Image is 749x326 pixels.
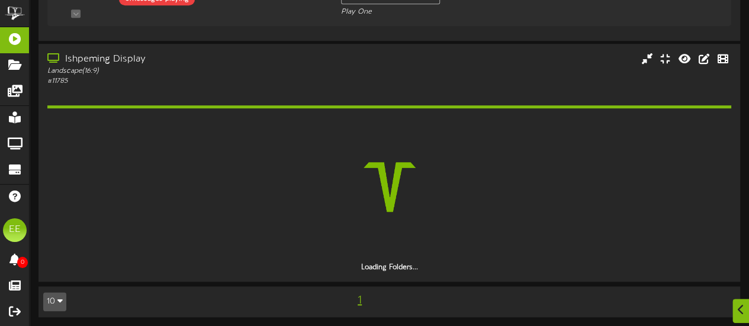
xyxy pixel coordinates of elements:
[17,257,28,268] span: 0
[361,263,418,272] strong: Loading Folders...
[355,294,365,307] span: 1
[47,53,322,66] div: Ishpeming Display
[47,66,322,76] div: Landscape ( 16:9 )
[314,111,465,263] img: loading-spinner-4.png
[43,292,66,311] button: 10
[341,7,494,17] div: Play One
[3,218,27,242] div: EE
[47,76,322,86] div: # 11785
